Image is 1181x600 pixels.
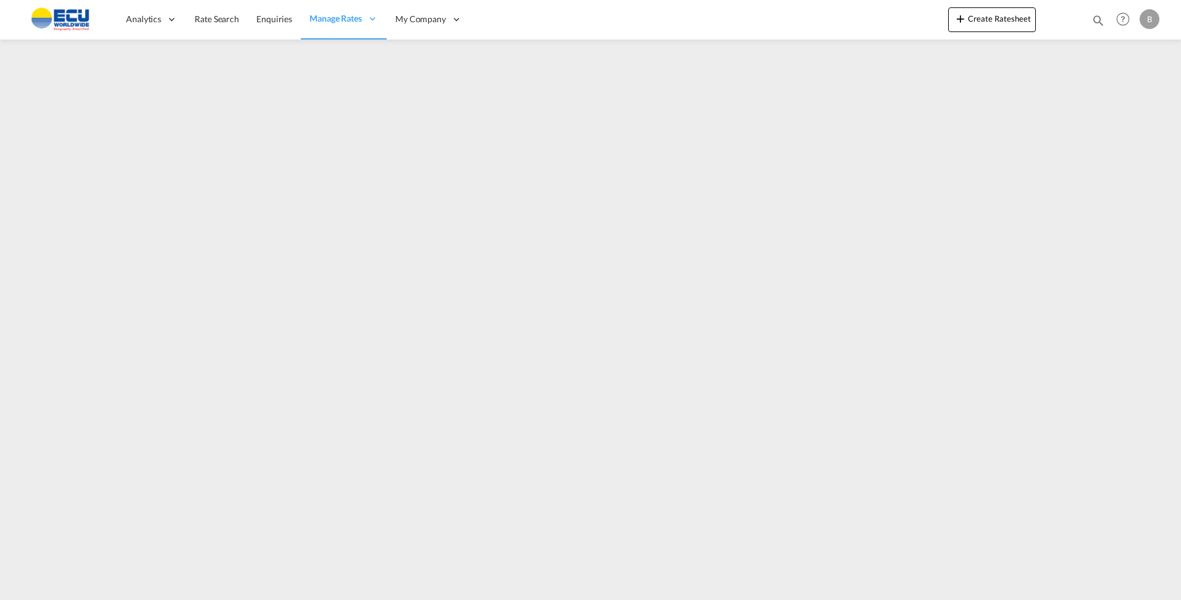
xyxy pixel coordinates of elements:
div: icon-magnify [1091,14,1105,32]
span: Manage Rates [309,12,362,25]
md-icon: icon-plus 400-fg [953,11,968,26]
div: B [1140,9,1159,29]
button: icon-plus 400-fgCreate Ratesheet [948,7,1036,32]
div: Help [1112,9,1140,31]
span: Analytics [126,13,161,25]
img: 6cccb1402a9411edb762cf9624ab9cda.png [19,6,102,33]
span: My Company [395,13,446,25]
span: Rate Search [195,14,239,24]
span: Help [1112,9,1133,30]
span: Enquiries [256,14,292,24]
md-icon: icon-magnify [1091,14,1105,27]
